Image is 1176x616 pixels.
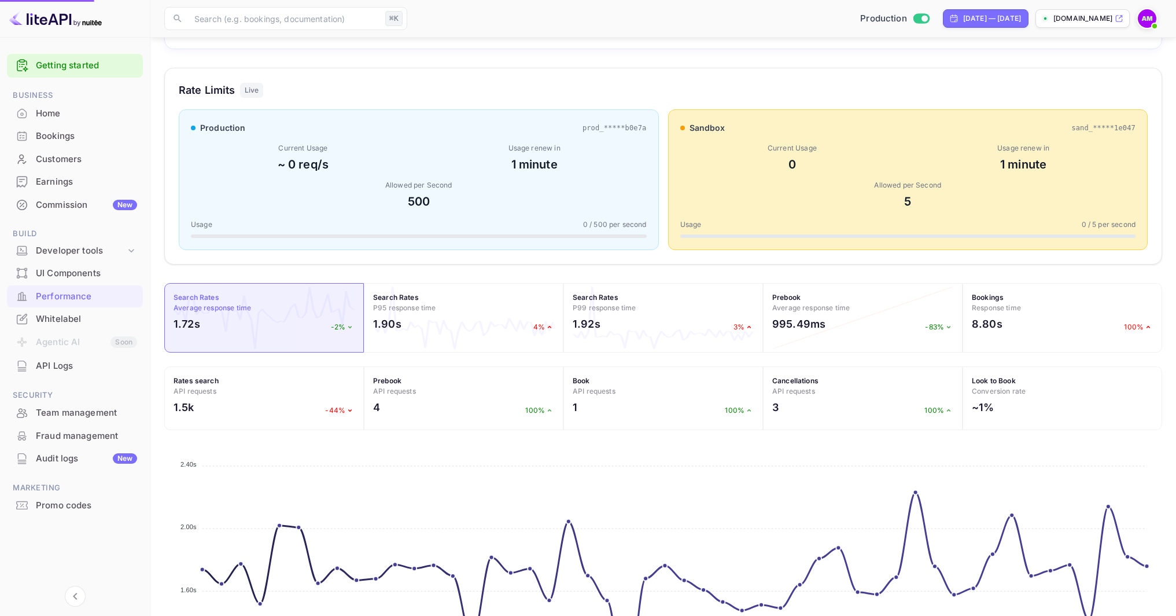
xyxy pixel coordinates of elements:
[680,180,1136,190] div: Allowed per Second
[972,316,1002,332] h2: 8.80s
[1082,219,1136,230] span: 0 / 5 per second
[191,156,415,173] div: ~ 0 req/s
[36,244,126,258] div: Developer tools
[772,293,801,302] strong: Prebook
[174,376,219,385] strong: Rates search
[7,102,143,124] a: Home
[180,586,197,593] tspan: 1.60s
[7,171,143,192] a: Earnings
[972,376,1016,385] strong: Look to Book
[972,387,1026,395] span: Conversion rate
[963,13,1021,24] div: [DATE] — [DATE]
[972,303,1021,312] span: Response time
[772,376,819,385] strong: Cancellations
[772,316,825,332] h2: 995.49ms
[113,200,137,210] div: New
[36,175,137,189] div: Earnings
[1138,9,1156,28] img: Ajanthan Mani
[36,430,137,443] div: Fraud management
[36,290,137,303] div: Performance
[385,11,403,26] div: ⌘K
[7,262,143,284] a: UI Components
[174,303,251,312] span: Average response time
[7,262,143,285] div: UI Components
[36,130,137,143] div: Bookings
[7,285,143,308] div: Performance
[36,267,137,280] div: UI Components
[191,219,212,230] span: Usage
[240,83,264,98] div: Live
[7,285,143,307] a: Performance
[680,143,905,153] div: Current Usage
[856,12,934,25] div: Switch to Sandbox mode
[174,399,194,415] h2: 1.5k
[972,293,1004,302] strong: Bookings
[7,355,143,376] a: API Logs
[7,402,143,423] a: Team management
[7,228,143,240] span: Build
[725,405,754,416] p: 100%
[772,303,850,312] span: Average response time
[191,193,647,210] div: 500
[924,405,953,416] p: 100%
[573,303,636,312] span: P99 response time
[7,125,143,148] div: Bookings
[174,316,200,332] h2: 1.72s
[772,399,779,415] h2: 3
[7,448,143,469] a: Audit logsNew
[573,376,590,385] strong: Book
[373,387,416,395] span: API requests
[573,399,577,415] h2: 1
[573,387,615,395] span: API requests
[7,194,143,217] div: CommissionNew
[7,482,143,494] span: Marketing
[7,425,143,448] div: Fraud management
[680,219,702,230] span: Usage
[180,523,197,530] tspan: 2.00s
[422,156,647,173] div: 1 minute
[7,171,143,193] div: Earnings
[331,322,355,332] p: -2%
[733,322,754,332] p: 3%
[772,387,815,395] span: API requests
[583,219,647,230] span: 0 / 500 per second
[1053,13,1112,24] p: [DOMAIN_NAME]
[911,156,1136,173] div: 1 minute
[7,494,143,517] div: Promo codes
[7,389,143,402] span: Security
[191,143,415,153] div: Current Usage
[36,153,137,166] div: Customers
[373,399,380,415] h2: 4
[179,82,235,98] h3: Rate Limits
[7,308,143,329] a: Whitelabel
[573,316,600,332] h2: 1.92s
[680,193,1136,210] div: 5
[7,194,143,215] a: CommissionNew
[7,241,143,261] div: Developer tools
[7,402,143,424] div: Team management
[972,399,994,415] h2: ~1%
[7,148,143,170] a: Customers
[7,54,143,78] div: Getting started
[7,308,143,331] div: Whitelabel
[690,122,725,134] span: sandbox
[325,405,355,416] p: -44%
[7,448,143,470] div: Audit logsNew
[65,586,86,607] button: Collapse navigation
[7,89,143,102] span: Business
[573,293,618,302] strong: Search Rates
[525,405,554,416] p: 100%
[180,461,197,468] tspan: 2.40s
[373,316,401,332] h2: 1.90s
[7,148,143,171] div: Customers
[911,143,1136,153] div: Usage renew in
[36,452,137,465] div: Audit logs
[113,453,137,464] div: New
[7,125,143,146] a: Bookings
[533,322,554,332] p: 4%
[36,313,137,326] div: Whitelabel
[373,293,419,302] strong: Search Rates
[7,355,143,377] div: API Logs
[860,12,907,25] span: Production
[200,122,246,134] span: production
